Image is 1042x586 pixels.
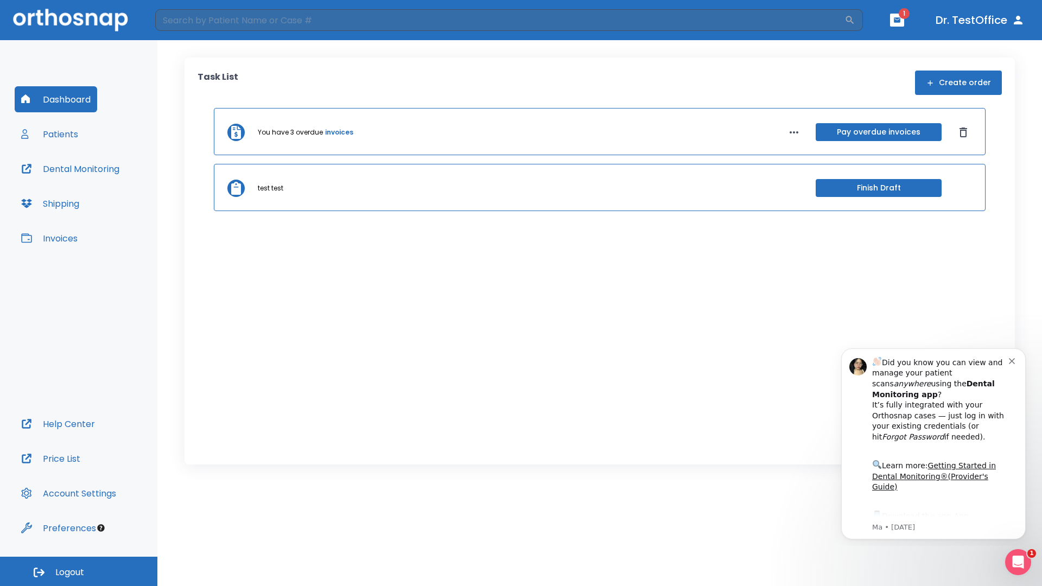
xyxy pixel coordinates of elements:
[13,9,128,31] img: Orthosnap
[15,156,126,182] button: Dental Monitoring
[47,184,184,194] p: Message from Ma, sent 4w ago
[931,10,1029,30] button: Dr. TestOffice
[1027,549,1036,558] span: 1
[155,9,844,31] input: Search by Patient Name or Case #
[15,411,101,437] button: Help Center
[15,225,84,251] button: Invoices
[55,566,84,578] span: Logout
[258,183,283,193] p: test test
[15,86,97,112] button: Dashboard
[15,121,85,147] button: Patients
[184,17,193,26] button: Dismiss notification
[816,179,942,197] button: Finish Draft
[198,71,238,95] p: Task List
[325,128,353,137] a: invoices
[825,339,1042,546] iframe: Intercom notifications message
[15,515,103,541] button: Preferences
[915,71,1002,95] button: Create order
[258,128,323,137] p: You have 3 overdue
[955,124,972,141] button: Dismiss
[47,170,184,226] div: Download the app: | ​ Let us know if you need help getting started!
[15,190,86,216] button: Shipping
[816,123,942,141] button: Pay overdue invoices
[899,8,910,19] span: 1
[1005,549,1031,575] iframe: Intercom live chat
[15,445,87,472] button: Price List
[47,173,144,193] a: App Store
[96,523,106,533] div: Tooltip anchor
[15,480,123,506] button: Account Settings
